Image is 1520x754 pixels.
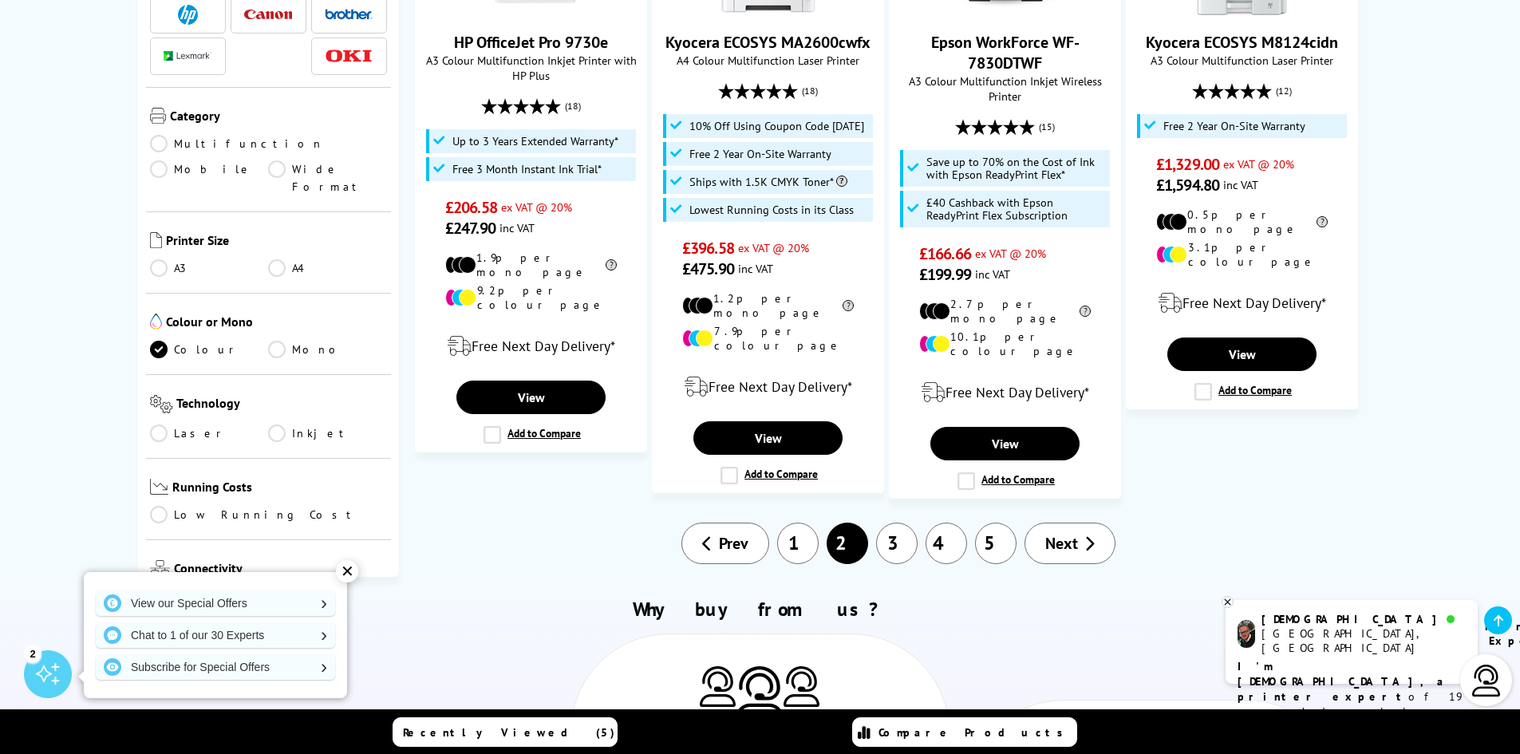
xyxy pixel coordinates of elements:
[1167,338,1316,371] a: View
[484,426,581,444] label: Add to Compare
[802,76,818,106] span: (18)
[738,240,809,255] span: ex VAT @ 20%
[454,32,608,53] a: HP OfficeJet Pro 9730e
[784,666,819,707] img: Printer Experts
[445,197,497,218] span: £206.58
[1163,120,1305,132] span: Free 2 Year On-Site Warranty
[244,5,292,25] a: Canon
[930,427,1079,460] a: View
[661,53,875,68] span: A4 Colour Multifunction Laser Printer
[852,717,1077,747] a: Compare Products
[926,196,1107,222] span: £40 Cashback with Epson ReadyPrint Flex Subscription
[452,163,602,176] span: Free 3 Month Instant Ink Trial*
[682,259,734,279] span: £475.90
[1039,112,1055,142] span: (15)
[472,3,591,19] a: HP OfficeJet Pro 9730e
[689,203,854,216] span: Lowest Running Costs in its Class
[150,395,173,413] img: Technology
[1135,281,1349,326] div: modal_delivery
[1261,612,1465,626] div: [DEMOGRAPHIC_DATA]
[456,381,605,414] a: View
[1156,154,1219,175] span: £1,329.00
[176,395,387,416] span: Technology
[150,160,269,195] a: Mobile
[166,232,388,251] span: Printer Size
[975,266,1010,282] span: inc VAT
[738,261,773,276] span: inc VAT
[1223,156,1294,172] span: ex VAT @ 20%
[244,10,292,20] img: Canon
[1025,523,1115,564] a: Next
[445,218,495,239] span: £247.90
[682,238,734,259] span: £396.58
[878,725,1072,740] span: Compare Products
[96,590,335,616] a: View our Special Offers
[164,5,211,25] a: HP
[665,32,871,53] a: Kyocera ECOSYS MA2600cwfx
[1156,207,1328,236] li: 0.5p per mono page
[1135,53,1349,68] span: A3 Colour Multifunction Laser Printer
[268,259,387,277] a: A4
[919,243,971,264] span: £166.66
[150,479,169,495] img: Running Costs
[1261,626,1465,655] div: [GEOGRAPHIC_DATA], [GEOGRAPHIC_DATA]
[168,597,1353,622] h2: Why buy from us?
[164,51,211,61] img: Lexmark
[424,324,638,369] div: modal_delivery
[499,220,535,235] span: inc VAT
[336,560,358,582] div: ✕
[1156,240,1328,269] li: 3.1p per colour page
[393,717,618,747] a: Recently Viewed (5)
[325,46,373,66] a: OKI
[661,365,875,409] div: modal_delivery
[150,424,269,442] a: Laser
[1276,76,1292,106] span: (12)
[1182,3,1302,19] a: Kyocera ECOSYS M8124cidn
[424,53,638,83] span: A3 Colour Multifunction Inkjet Printer with HP Plus
[689,176,847,188] span: Ships with 1.5K CMYK Toner*
[166,314,388,333] span: Colour or Mono
[150,506,388,523] a: Low Running Cost
[777,523,819,564] a: 1
[1194,383,1292,401] label: Add to Compare
[719,533,748,554] span: Prev
[1238,659,1448,704] b: I'm [DEMOGRAPHIC_DATA], a printer expert
[975,523,1017,564] a: 5
[931,32,1080,73] a: Epson WorkForce WF-7830DTWF
[919,264,971,285] span: £199.99
[1146,32,1338,53] a: Kyocera ECOSYS M8124cidn
[268,341,387,358] a: Mono
[721,467,818,484] label: Add to Compare
[268,160,387,195] a: Wide Format
[150,560,170,576] img: Connectivity
[957,472,1055,490] label: Add to Compare
[898,370,1112,415] div: modal_delivery
[501,199,572,215] span: ex VAT @ 20%
[1238,659,1466,750] p: of 19 years! I can help you choose the right product
[150,108,166,124] img: Category
[96,654,335,680] a: Subscribe for Special Offers
[96,622,335,648] a: Chat to 1 of our 30 Experts
[170,108,388,127] span: Category
[325,5,373,25] a: Brother
[452,135,618,148] span: Up to 3 Years Extended Warranty*
[919,297,1091,326] li: 2.7p per mono page
[1045,533,1078,554] span: Next
[898,73,1112,104] span: A3 Colour Multifunction Inkjet Wireless Printer
[689,148,831,160] span: Free 2 Year On-Site Warranty
[1471,665,1502,697] img: user-headset-light.svg
[150,341,269,358] a: Colour
[150,232,162,248] img: Printer Size
[268,424,387,442] a: Inkjet
[445,283,617,312] li: 9.2p per colour page
[693,421,842,455] a: View
[919,330,1091,358] li: 10.1p per colour page
[1238,620,1255,648] img: chris-livechat.png
[325,9,373,20] img: Brother
[946,3,1065,19] a: Epson WorkForce WF-7830DTWF
[926,156,1107,181] span: Save up to 70% on the Cost of Ink with Epson ReadyPrint Flex*
[681,523,769,564] a: Prev
[174,560,388,579] span: Connectivity
[876,523,918,564] a: 3
[164,46,211,66] a: Lexmark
